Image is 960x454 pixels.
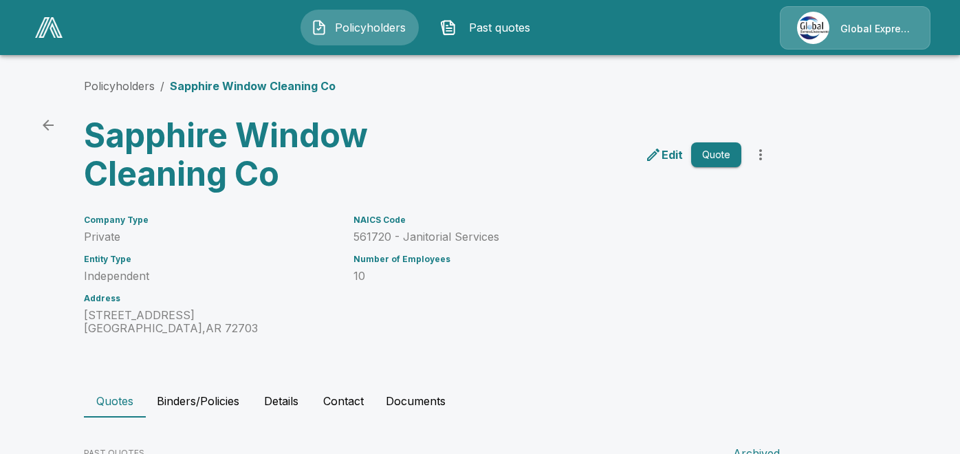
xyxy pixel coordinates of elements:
[84,79,155,93] a: Policyholders
[642,144,686,166] a: edit
[662,147,683,163] p: Edit
[353,255,741,264] h6: Number of Employees
[311,19,327,36] img: Policyholders Icon
[250,385,312,418] button: Details
[84,215,337,225] h6: Company Type
[84,294,337,303] h6: Address
[160,78,164,94] li: /
[353,270,741,283] p: 10
[780,6,930,50] a: Agency IconGlobal Express Underwriters
[84,78,336,94] nav: breadcrumb
[353,215,741,225] h6: NAICS Code
[301,10,419,45] button: Policyholders IconPolicyholders
[375,385,457,418] button: Documents
[84,385,146,418] button: Quotes
[353,230,741,244] p: 561720 - Janitorial Services
[170,78,336,94] p: Sapphire Window Cleaning Co
[840,22,913,36] p: Global Express Underwriters
[84,270,337,283] p: Independent
[84,255,337,264] h6: Entity Type
[84,116,424,193] h3: Sapphire Window Cleaning Co
[462,19,538,36] span: Past quotes
[146,385,250,418] button: Binders/Policies
[747,141,774,169] button: more
[797,12,829,44] img: Agency Icon
[84,309,337,335] p: [STREET_ADDRESS] [GEOGRAPHIC_DATA] , AR 72703
[312,385,375,418] button: Contact
[35,17,63,38] img: AA Logo
[84,230,337,244] p: Private
[84,385,876,418] div: policyholder tabs
[333,19,408,36] span: Policyholders
[34,111,62,139] a: back
[430,10,548,45] button: Past quotes IconPast quotes
[691,142,741,168] button: Quote
[440,19,457,36] img: Past quotes Icon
